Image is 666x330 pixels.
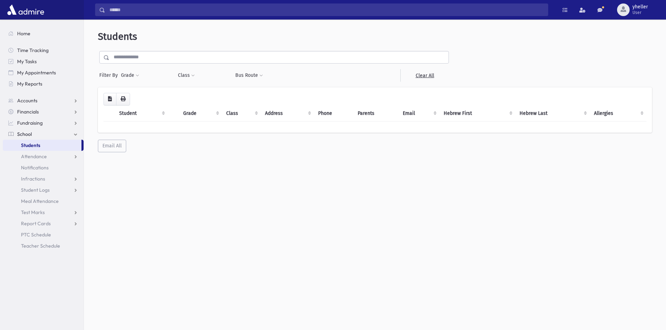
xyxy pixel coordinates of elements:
span: Time Tracking [17,47,49,53]
th: Email [399,105,439,122]
a: Fundraising [3,117,84,129]
a: Financials [3,106,84,117]
button: Class [178,69,195,82]
a: My Tasks [3,56,84,67]
a: Notifications [3,162,84,173]
span: User [632,10,648,15]
span: Student Logs [21,187,50,193]
span: Students [98,31,137,42]
button: Grade [121,69,139,82]
th: Hebrew First [439,105,515,122]
a: Report Cards [3,218,84,229]
th: Address [261,105,314,122]
button: CSV [103,93,116,105]
a: Accounts [3,95,84,106]
span: School [17,131,32,137]
a: Student Logs [3,184,84,196]
a: My Appointments [3,67,84,78]
span: Test Marks [21,209,45,215]
th: Hebrew Last [515,105,590,122]
span: My Tasks [17,58,37,65]
span: My Appointments [17,69,56,76]
a: My Reports [3,78,84,89]
a: PTC Schedule [3,229,84,240]
img: AdmirePro [6,3,46,17]
a: Meal Attendance [3,196,84,207]
th: Parents [353,105,399,122]
a: Test Marks [3,207,84,218]
span: Home [17,30,30,37]
a: Infractions [3,173,84,184]
span: Report Cards [21,220,51,227]
th: Grade [179,105,222,122]
a: Home [3,28,84,39]
a: Time Tracking [3,45,84,56]
span: yheller [632,4,648,10]
th: Student [115,105,168,122]
th: Class [222,105,261,122]
span: My Reports [17,81,42,87]
button: Print [116,93,130,105]
span: Meal Attendance [21,198,59,204]
span: Financials [17,109,39,115]
a: Clear All [400,69,449,82]
span: Filter By [99,72,121,79]
span: Students [21,142,40,148]
a: Students [3,140,81,151]
th: Phone [314,105,353,122]
span: Fundraising [17,120,43,126]
span: Infractions [21,176,45,182]
button: Bus Route [235,69,263,82]
th: Allergies [590,105,646,122]
span: Accounts [17,97,37,104]
span: Attendance [21,153,47,160]
a: School [3,129,84,140]
a: Teacher Schedule [3,240,84,251]
span: PTC Schedule [21,232,51,238]
a: Attendance [3,151,84,162]
button: Email All [98,140,126,152]
input: Search [105,3,548,16]
span: Notifications [21,164,49,171]
span: Teacher Schedule [21,243,60,249]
